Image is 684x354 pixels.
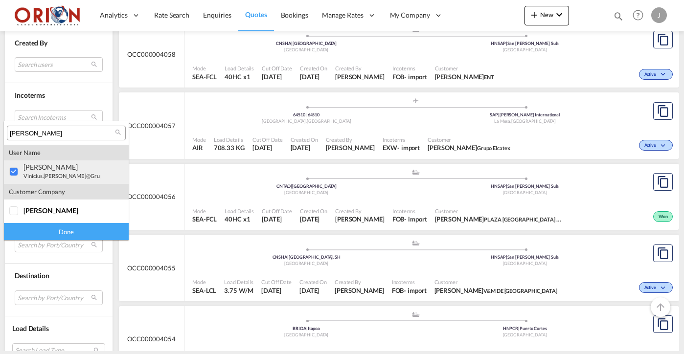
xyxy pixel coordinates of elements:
[10,129,115,138] input: Search Customer Details
[23,163,100,171] div: vinicius Matos
[23,206,100,215] div: <span class="highlightedText">serpa</span>
[4,145,129,160] div: user name
[4,223,129,240] div: Done
[23,206,78,215] span: [PERSON_NAME]
[4,184,129,199] div: customer company
[114,129,122,136] md-icon: icon-magnify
